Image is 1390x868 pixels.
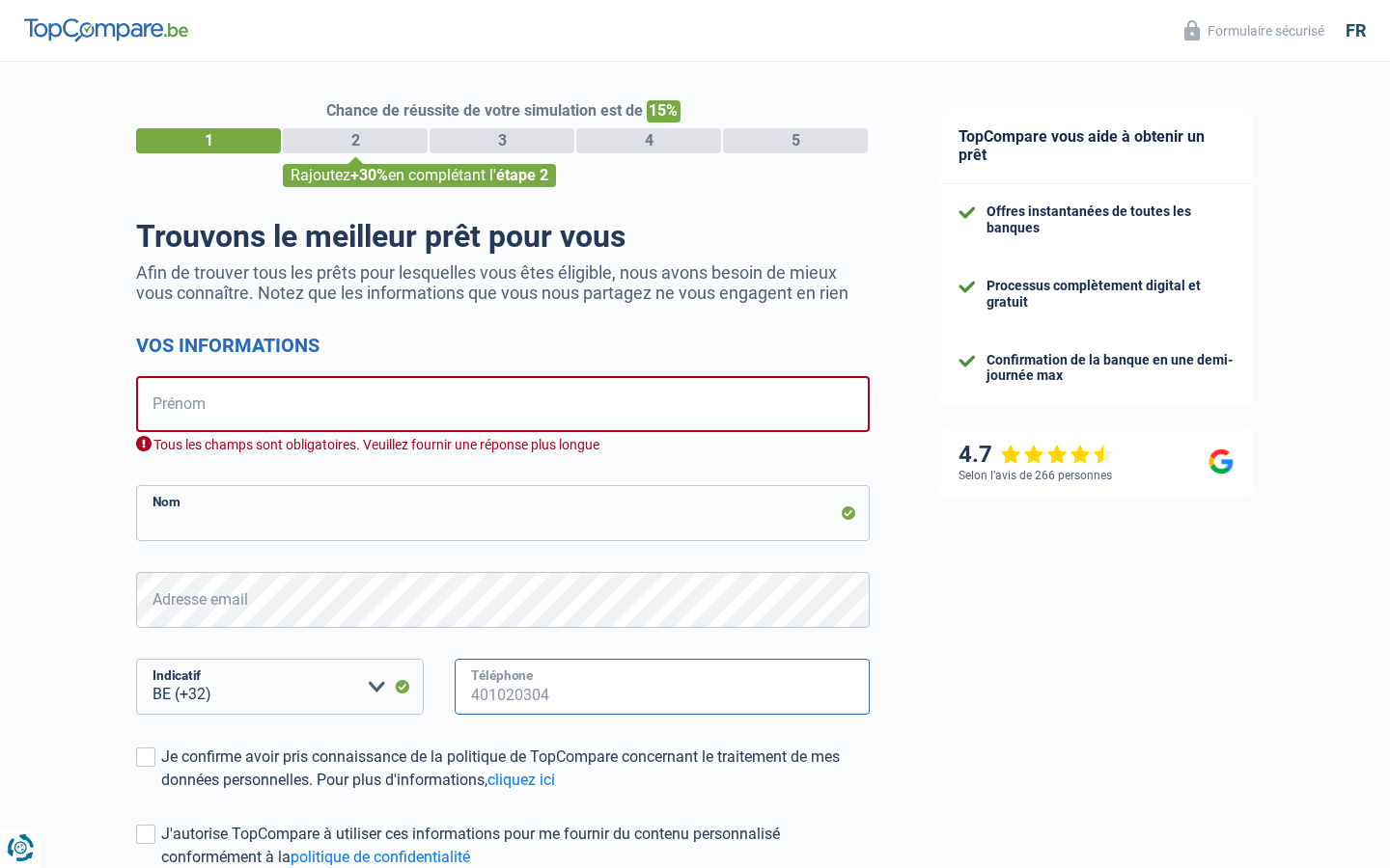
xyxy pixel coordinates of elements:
[987,278,1234,311] div: Processus complètement digital et gratuit
[723,128,868,153] div: 5
[1346,20,1366,41] div: fr
[136,334,870,357] h2: Vos informations
[283,164,556,187] div: Rajoutez en complétant l'
[283,128,428,153] div: 2
[136,262,870,303] p: Afin de trouver tous les prêts pour lesquelles vous êtes éligible, nous avons besoin de mieux vou...
[647,100,681,122] span: 15%
[959,469,1112,482] div: Selon l’avis de 266 personnes
[455,659,870,715] input: 401020304
[939,108,1253,184] div: TopCompare vous aide à obtenir un prêt
[487,771,555,789] a: cliquez ici
[291,848,470,866] a: politique de confidentialité
[24,18,188,41] img: TopCompare Logo
[987,203,1234,236] div: Offres instantanées de toutes les banques
[161,746,870,792] div: Je confirme avoir pris connaissance de la politique de TopCompare concernant le traitement de mes...
[136,128,281,153] div: 1
[326,101,643,120] span: Chance de réussite de votre simulation est de
[987,352,1234,385] div: Confirmation de la banque en une demi-journée max
[1173,14,1336,46] button: Formulaire sécurisé
[430,128,574,153] div: 3
[959,441,1114,469] div: 4.7
[496,166,548,184] span: étape 2
[350,166,388,184] span: +30%
[136,218,870,255] h1: Trouvons le meilleur prêt pour vous
[136,436,870,454] div: Tous les champs sont obligatoires. Veuillez fournir une réponse plus longue
[576,128,721,153] div: 4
